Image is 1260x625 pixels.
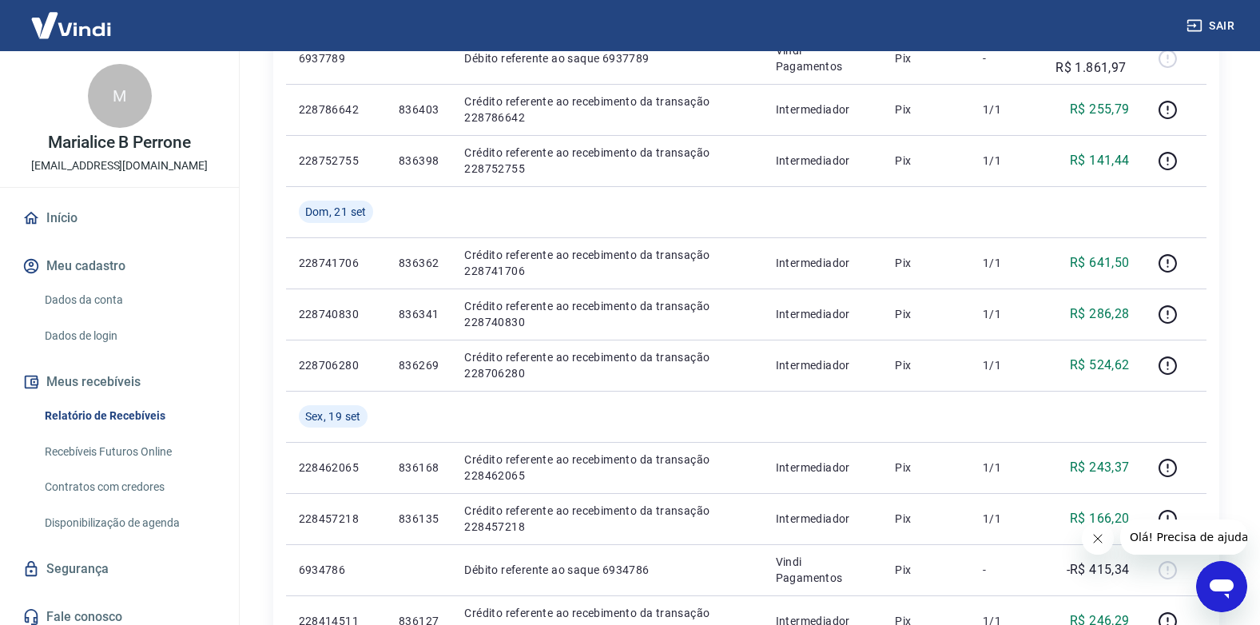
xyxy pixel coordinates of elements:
img: Vindi [19,1,123,50]
p: Pix [895,562,957,578]
p: - [983,562,1030,578]
p: 836135 [399,511,439,527]
p: R$ 141,44 [1070,151,1130,170]
p: Pix [895,153,957,169]
button: Meu cadastro [19,249,220,284]
p: Marialice B Perrone [48,134,191,151]
p: 228740830 [299,306,373,322]
button: Sair [1183,11,1241,41]
span: Olá! Precisa de ajuda? [10,11,134,24]
span: Sex, 19 set [305,408,361,424]
p: 836403 [399,102,439,117]
p: Crédito referente ao recebimento da transação 228752755 [464,145,749,177]
p: Intermediador [776,357,870,373]
p: Intermediador [776,460,870,476]
p: Pix [895,102,957,117]
p: Débito referente ao saque 6934786 [464,562,749,578]
p: 836168 [399,460,439,476]
p: Pix [895,306,957,322]
p: 836269 [399,357,439,373]
p: 1/1 [983,255,1030,271]
p: Pix [895,357,957,373]
p: - [983,50,1030,66]
button: Meus recebíveis [19,364,220,400]
p: 836341 [399,306,439,322]
p: 228462065 [299,460,373,476]
p: Intermediador [776,153,870,169]
p: -R$ 415,34 [1067,560,1130,579]
p: Crédito referente ao recebimento da transação 228706280 [464,349,749,381]
p: 1/1 [983,511,1030,527]
p: Débito referente ao saque 6937789 [464,50,749,66]
p: 1/1 [983,460,1030,476]
p: 6934786 [299,562,373,578]
p: Pix [895,50,957,66]
p: Intermediador [776,306,870,322]
p: 836398 [399,153,439,169]
p: 228457218 [299,511,373,527]
p: Crédito referente ao recebimento da transação 228741706 [464,247,749,279]
a: Segurança [19,551,220,587]
a: Recebíveis Futuros Online [38,436,220,468]
a: Contratos com credores [38,471,220,504]
p: Pix [895,511,957,527]
span: Dom, 21 set [305,204,367,220]
a: Início [19,201,220,236]
p: [EMAIL_ADDRESS][DOMAIN_NAME] [31,157,208,174]
p: Pix [895,255,957,271]
p: 6937789 [299,50,373,66]
p: 228786642 [299,102,373,117]
a: Dados da conta [38,284,220,316]
iframe: Botão para abrir a janela de mensagens [1196,561,1247,612]
p: 836362 [399,255,439,271]
div: M [88,64,152,128]
p: Vindi Pagamentos [776,554,870,586]
p: Crédito referente ao recebimento da transação 228457218 [464,503,749,535]
p: R$ 286,28 [1070,305,1130,324]
p: R$ 243,37 [1070,458,1130,477]
p: R$ 524,62 [1070,356,1130,375]
p: Intermediador [776,511,870,527]
p: R$ 641,50 [1070,253,1130,273]
p: 1/1 [983,153,1030,169]
p: Vindi Pagamentos [776,42,870,74]
iframe: Fechar mensagem [1082,523,1114,555]
p: -R$ 1.861,97 [1055,39,1129,78]
p: Crédito referente ao recebimento da transação 228462065 [464,452,749,484]
p: R$ 255,79 [1070,100,1130,119]
p: 1/1 [983,306,1030,322]
p: 1/1 [983,357,1030,373]
a: Disponibilização de agenda [38,507,220,539]
p: Crédito referente ao recebimento da transação 228740830 [464,298,749,330]
p: 228752755 [299,153,373,169]
p: R$ 166,20 [1070,509,1130,528]
iframe: Mensagem da empresa [1120,520,1247,555]
p: 228706280 [299,357,373,373]
p: Intermediador [776,102,870,117]
p: Crédito referente ao recebimento da transação 228786642 [464,94,749,125]
p: 228741706 [299,255,373,271]
a: Dados de login [38,320,220,352]
p: Pix [895,460,957,476]
p: Intermediador [776,255,870,271]
p: 1/1 [983,102,1030,117]
a: Relatório de Recebíveis [38,400,220,432]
